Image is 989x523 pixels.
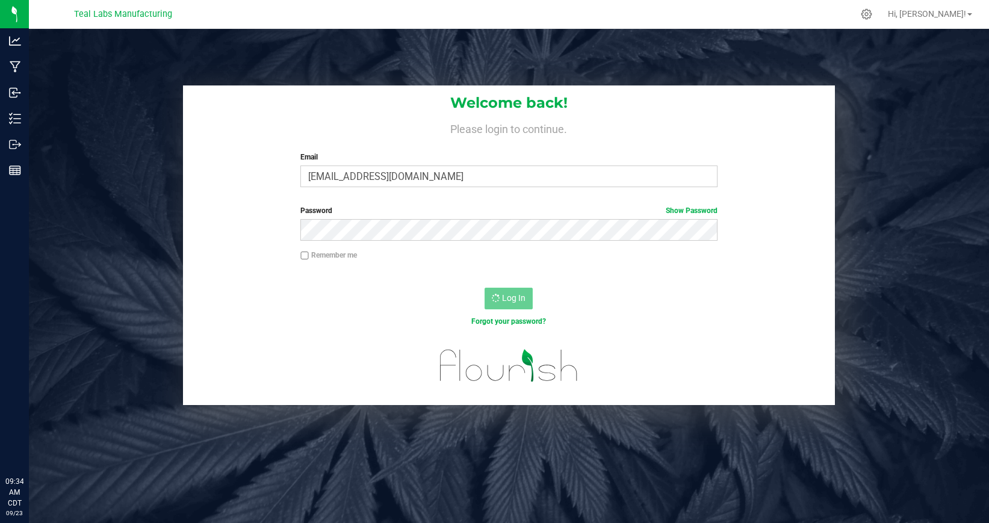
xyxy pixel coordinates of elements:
p: 09/23 [5,509,23,518]
span: Hi, [PERSON_NAME]! [888,9,966,19]
span: Teal Labs Manufacturing [74,9,172,19]
h4: Please login to continue. [183,120,835,135]
p: 09:34 AM CDT [5,476,23,509]
inline-svg: Inbound [9,87,21,99]
h1: Welcome back! [183,95,835,111]
a: Show Password [666,206,718,215]
a: Forgot your password? [471,317,546,326]
inline-svg: Inventory [9,113,21,125]
span: Password [300,206,332,215]
inline-svg: Analytics [9,35,21,47]
input: Remember me [300,252,309,260]
button: Log In [485,288,533,309]
inline-svg: Reports [9,164,21,176]
inline-svg: Manufacturing [9,61,21,73]
div: Manage settings [859,8,874,20]
label: Email [300,152,717,162]
label: Remember me [300,250,357,261]
img: flourish_logo.svg [427,339,591,392]
span: Log In [502,293,526,303]
inline-svg: Outbound [9,138,21,150]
